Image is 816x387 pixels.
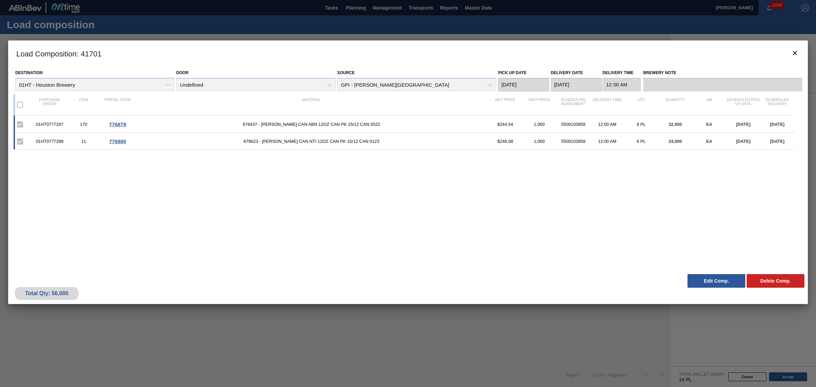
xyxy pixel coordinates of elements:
[109,138,126,144] span: 776880
[747,274,804,288] button: Delete Comp.
[643,68,802,78] label: Brewery Note
[551,78,602,91] input: mm/dd/yyyy
[770,122,784,127] span: [DATE]
[101,98,135,112] div: Portal code
[488,139,522,144] div: $248.08
[15,70,42,75] label: Destination
[658,98,692,112] div: Quantity
[668,139,682,144] span: 24,000
[135,98,488,112] div: Material
[556,122,590,127] div: 5500103958
[590,139,624,144] div: 12:00 AM
[67,98,101,112] div: Item
[736,139,750,144] span: [DATE]
[687,274,745,288] button: Edit Comp.
[602,68,641,78] label: Delivery Time
[20,290,73,297] div: Total Qty: 56,000
[624,98,658,112] div: Lot
[337,70,355,75] label: Source
[726,98,760,112] div: Scheduled Pick up Date
[770,139,784,144] span: [DATE]
[498,70,527,75] label: Pick up Date
[522,139,556,144] div: 1,000
[590,122,624,127] div: 12:00 AM
[498,78,549,91] input: mm/dd/yyyy
[522,122,556,127] div: 1,000
[522,98,556,112] div: Unit Price
[668,122,682,127] span: 32,000
[67,139,101,144] div: 11
[109,121,126,127] span: 776879
[135,139,488,144] span: 676623 - CARR CAN NTI 12OZ CAN PK 15/12 CAN 0123
[33,98,67,112] div: Purchase order
[8,40,808,66] h3: Load Composition : 41701
[67,122,101,127] div: 170
[624,122,658,127] div: 8 PL
[706,122,712,127] span: EA
[692,98,726,112] div: UM
[706,139,712,144] span: EA
[760,98,794,112] div: Scheduled Delivery
[488,122,522,127] div: $244.54
[33,122,67,127] div: 01HT0777297
[556,139,590,144] div: 5500103958
[101,138,135,144] div: Go to Order
[556,98,590,112] div: Scheduling Agreement
[101,121,135,127] div: Go to Order
[176,70,188,75] label: Door
[488,98,522,112] div: Net Price
[551,70,583,75] label: Delivery Date
[33,139,67,144] div: 01HT0777298
[624,139,658,144] div: 6 PL
[135,122,488,127] span: 676437 - CARR CAN ABN 12OZ CAN PK 15/12 CAN 0522
[736,122,750,127] span: [DATE]
[590,98,624,112] div: Delivery Time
